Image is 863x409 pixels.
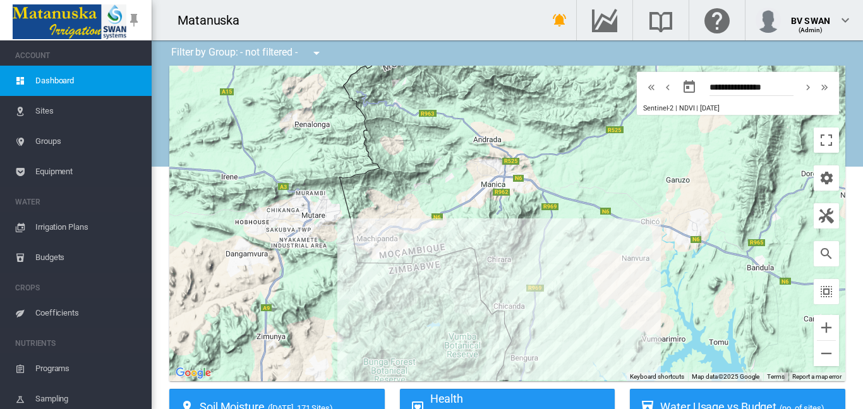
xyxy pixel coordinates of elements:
[677,74,702,100] button: md-calendar
[819,284,834,299] md-icon: icon-select-all
[13,4,126,39] img: Matanuska_LOGO.png
[35,242,142,273] span: Budgets
[126,13,142,28] md-icon: icon-pin
[767,373,785,380] a: Terms
[15,333,142,353] span: NUTRIENTS
[630,372,684,381] button: Keyboard shortcuts
[814,165,839,191] button: icon-cog
[35,66,142,96] span: Dashboard
[643,80,660,95] button: icon-chevron-double-left
[35,96,142,126] span: Sites
[646,13,676,28] md-icon: Search the knowledge base
[801,80,815,95] md-icon: icon-chevron-right
[692,373,759,380] span: Map data ©2025 Google
[15,192,142,212] span: WATER
[589,13,620,28] md-icon: Go to the Data Hub
[660,80,676,95] button: icon-chevron-left
[791,9,830,22] div: BV SWAN
[814,279,839,304] button: icon-select-all
[35,212,142,242] span: Irrigation Plans
[792,373,842,380] a: Report a map error
[816,80,833,95] button: icon-chevron-double-right
[15,278,142,298] span: CROPS
[178,11,251,29] div: Matanuska
[35,298,142,328] span: Coefficients
[818,80,831,95] md-icon: icon-chevron-double-right
[661,80,675,95] md-icon: icon-chevron-left
[35,126,142,157] span: Groups
[304,40,329,66] button: icon-menu-down
[819,170,834,186] md-icon: icon-cog
[800,80,816,95] button: icon-chevron-right
[172,365,214,381] img: Google
[696,104,719,112] span: | [DATE]
[309,45,324,61] md-icon: icon-menu-down
[162,40,333,66] div: Filter by Group: - not filtered -
[702,13,732,28] md-icon: Click here for help
[15,45,142,66] span: ACCOUNT
[644,80,658,95] md-icon: icon-chevron-double-left
[814,127,839,153] button: Toggle fullscreen view
[799,27,823,33] span: (Admin)
[547,8,572,33] button: icon-bell-ring
[838,13,853,28] md-icon: icon-chevron-down
[643,104,694,112] span: Sentinel-2 | NDVI
[172,365,214,381] a: Open this area in Google Maps (opens a new window)
[756,8,781,33] img: profile.jpg
[35,353,142,384] span: Programs
[552,13,567,28] md-icon: icon-bell-ring
[814,315,839,340] button: Zoom in
[35,157,142,187] span: Equipment
[814,341,839,366] button: Zoom out
[814,241,839,266] button: icon-magnify
[819,246,834,261] md-icon: icon-magnify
